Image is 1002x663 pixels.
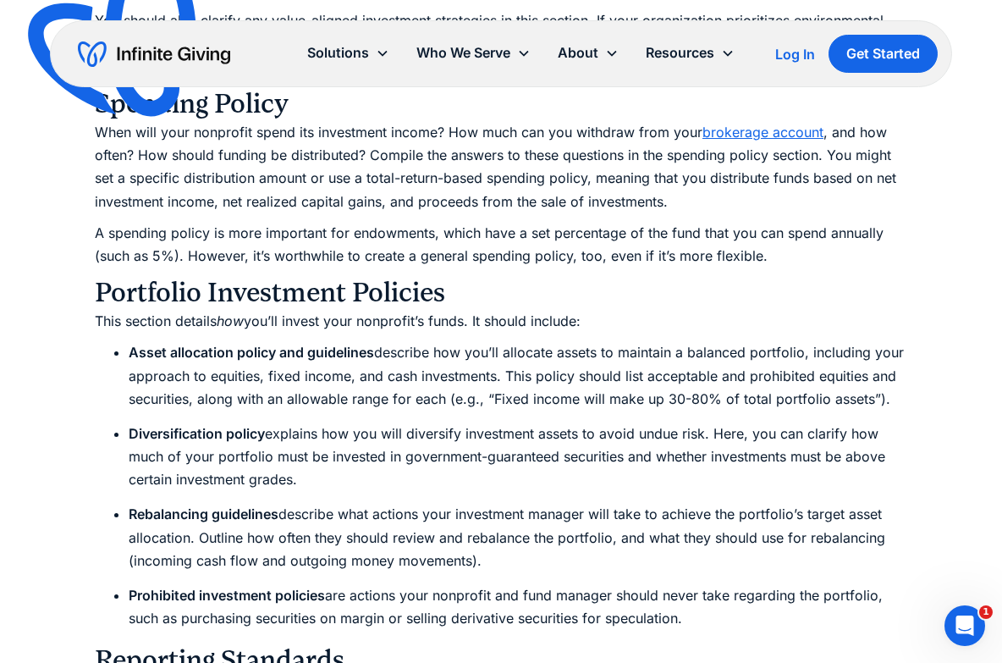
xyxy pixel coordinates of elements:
strong: Rebalancing guidelines [129,506,278,522]
h3: Spending Policy [95,87,907,121]
strong: Prohibited investment policies [129,587,325,604]
div: Resources [646,41,714,64]
a: Log In [775,44,815,64]
li: are actions your nonprofit and fund manager should never take regarding the portfolio, such as pu... [129,584,907,630]
p: A spending policy is more important for endowments, which have a set percentage of the fund that ... [95,222,907,268]
div: Who We Serve [416,41,510,64]
p: When will your nonprofit spend its investment income? How much can you withdraw from your , and h... [95,121,907,213]
li: describe what actions your investment manager will take to achieve the portfolio’s target asset a... [129,503,907,572]
li: explains how you will diversify investment assets to avoid undue risk. Here, you can clarify how ... [129,423,907,492]
a: home [78,41,230,68]
h3: Portfolio Investment Policies [95,276,907,310]
li: describe how you’ll allocate assets to maintain a balanced portfolio, including your approach to ... [129,341,907,411]
div: Who We Serve [403,35,544,71]
div: Solutions [294,35,403,71]
div: Resources [632,35,748,71]
div: About [558,41,598,64]
p: You should also clarify any value-aligned investment strategies in this section. If your organiza... [95,9,907,79]
a: Get Started [829,35,938,73]
div: Log In [775,47,815,61]
strong: Diversification policy [129,425,265,442]
span: 1 [979,605,993,619]
em: how [217,312,244,329]
iframe: Intercom live chat [944,605,985,646]
div: About [544,35,632,71]
a: brokerage account [702,124,823,141]
div: Solutions [307,41,369,64]
strong: Asset allocation policy and guidelines [129,344,374,361]
p: This section details you’ll invest your nonprofit’s funds. It should include: [95,310,907,333]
